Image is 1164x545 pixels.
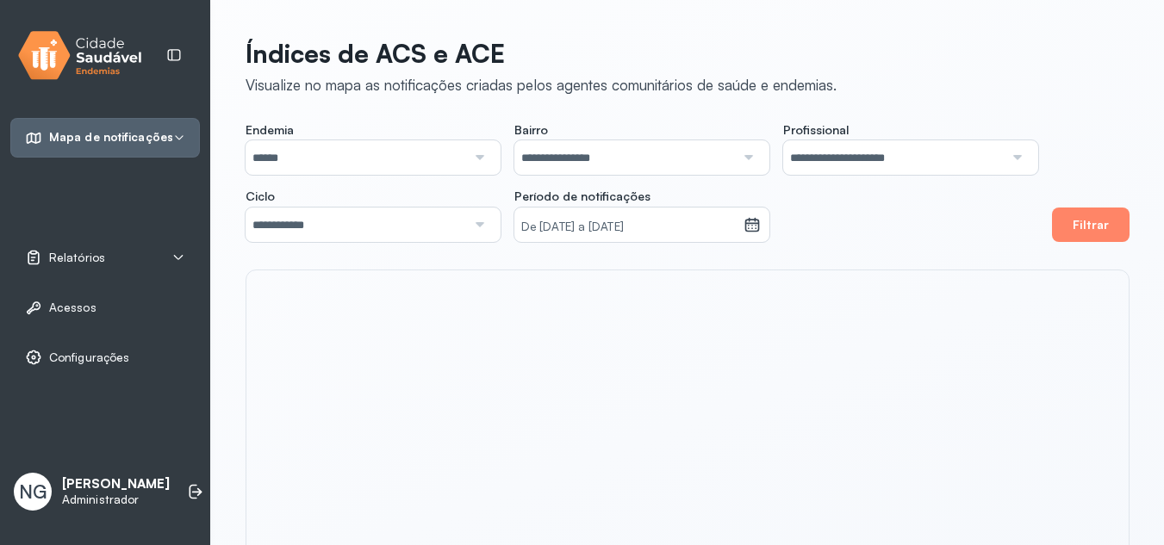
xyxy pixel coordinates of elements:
span: Endemia [246,122,294,138]
p: Administrador [62,492,170,507]
span: NG [19,480,47,503]
span: Período de notificações [514,189,650,204]
span: Bairro [514,122,548,138]
button: Filtrar [1052,207,1130,242]
span: Profissional [783,122,849,138]
span: Configurações [49,350,129,365]
a: Configurações [25,349,185,366]
img: logo.svg [18,28,142,84]
p: [PERSON_NAME] [62,476,170,492]
p: Índices de ACS e ACE [246,38,837,69]
span: Mapa de notificações [49,130,173,145]
div: Visualize no mapa as notificações criadas pelos agentes comunitários de saúde e endemias. [246,76,837,94]
span: Acessos [49,300,96,315]
span: Ciclo [246,189,275,204]
a: Acessos [25,299,185,316]
span: Relatórios [49,251,105,265]
small: De [DATE] a [DATE] [521,219,737,236]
